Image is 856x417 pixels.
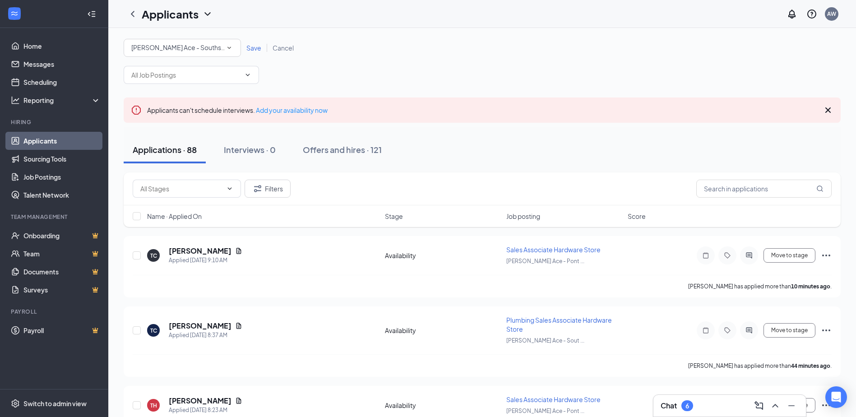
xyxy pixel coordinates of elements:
input: All Stages [140,184,222,194]
div: Availability [385,326,501,335]
svg: ActiveChat [744,252,754,259]
h5: [PERSON_NAME] [169,321,231,331]
div: Availability [385,251,501,260]
svg: ChevronDown [226,185,233,192]
a: Home [23,37,101,55]
svg: ChevronLeft [127,9,138,19]
a: OnboardingCrown [23,227,101,245]
div: TH [150,402,157,409]
svg: ChevronDown [202,9,213,19]
a: SurveysCrown [23,281,101,299]
input: All Job Postings [131,70,241,80]
button: ChevronUp [768,398,782,413]
span: Stage [385,212,403,221]
b: 10 minutes ago [791,283,830,290]
a: Job Postings [23,168,101,186]
svg: QuestionInfo [806,9,817,19]
div: Proctor Ace - Southside [131,42,233,53]
button: Move to stage [763,248,815,263]
svg: Ellipses [821,250,832,261]
button: Minimize [784,398,799,413]
div: Offers and hires · 121 [303,144,382,155]
svg: ComposeMessage [754,400,764,411]
div: Payroll [11,308,99,315]
svg: Document [235,247,242,255]
svg: Filter [252,183,263,194]
svg: Error [131,105,142,116]
svg: Notifications [787,9,797,19]
div: Applied [DATE] 9:10 AM [169,256,242,265]
svg: Document [235,397,242,404]
a: Scheduling [23,73,101,91]
div: 6 [685,402,689,410]
div: Applied [DATE] 8:37 AM [169,331,242,340]
svg: ActiveChat [744,327,754,334]
p: [PERSON_NAME] has applied more than . [688,283,832,290]
div: Applied [DATE] 8:23 AM [169,406,242,415]
svg: Tag [722,252,733,259]
span: [PERSON_NAME] Ace - Pont ... [506,258,584,264]
svg: Ellipses [821,400,832,411]
h1: Applicants [142,6,199,22]
input: Search in applications [696,180,832,198]
span: [PERSON_NAME] Ace - Sout ... [506,337,584,344]
svg: SmallChevronDown [225,44,233,52]
svg: Minimize [786,400,797,411]
span: Proctor Ace - Southside [131,43,231,51]
span: Name · Applied On [147,212,202,221]
div: Open Intercom Messenger [825,386,847,408]
a: Sourcing Tools [23,150,101,168]
svg: Note [700,327,711,334]
svg: Cross [823,105,833,116]
div: Interviews · 0 [224,144,276,155]
button: ComposeMessage [752,398,766,413]
span: Job posting [506,212,540,221]
b: 44 minutes ago [791,362,830,369]
a: Add your availability now [256,106,328,114]
a: Messages [23,55,101,73]
p: [PERSON_NAME] has applied more than . [688,362,832,370]
span: [PERSON_NAME] Ace - Pont ... [506,408,584,414]
div: TC [150,252,157,259]
svg: Ellipses [821,325,832,336]
svg: Settings [11,399,20,408]
h5: [PERSON_NAME] [169,396,231,406]
a: PayrollCrown [23,321,101,339]
span: Save [246,44,261,52]
div: Applications · 88 [133,144,197,155]
div: Availability [385,401,501,410]
svg: ChevronDown [244,71,251,79]
div: AW [827,10,836,18]
div: Team Management [11,213,99,221]
span: Sales Associate Hardware Store [506,395,601,403]
button: Move to stage [763,323,815,338]
svg: Document [235,322,242,329]
h3: Chat [661,401,677,411]
a: TeamCrown [23,245,101,263]
svg: ChevronUp [770,400,781,411]
span: Plumbing Sales Associate Hardware Store [506,316,612,333]
svg: Collapse [87,9,96,19]
span: Score [628,212,646,221]
span: Sales Associate Hardware Store [506,246,601,254]
svg: Analysis [11,96,20,105]
a: Talent Network [23,186,101,204]
span: Cancel [273,44,294,52]
svg: MagnifyingGlass [816,185,824,192]
a: Applicants [23,132,101,150]
svg: Note [700,252,711,259]
div: TC [150,327,157,334]
svg: WorkstreamLogo [10,9,19,18]
span: Applicants can't schedule interviews. [147,106,328,114]
div: Switch to admin view [23,399,87,408]
h5: [PERSON_NAME] [169,246,231,256]
svg: Tag [722,327,733,334]
div: Reporting [23,96,101,105]
div: Hiring [11,118,99,126]
a: DocumentsCrown [23,263,101,281]
button: Filter Filters [245,180,291,198]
